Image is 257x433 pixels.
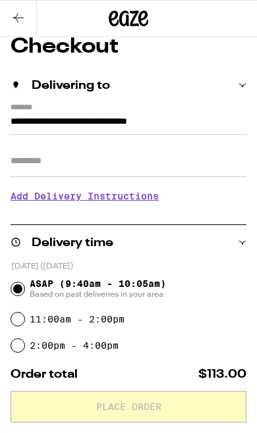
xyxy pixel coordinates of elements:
[11,181,246,211] h3: Add Delivery Instructions
[11,261,246,272] p: [DATE] ([DATE])
[30,278,166,299] span: ASAP (9:40am - 10:05am)
[11,391,246,422] button: Place Order
[32,80,110,91] h2: Delivering to
[198,369,246,380] span: $113.00
[96,402,161,411] span: Place Order
[11,369,78,380] span: Order total
[32,9,59,21] span: Help
[30,340,119,351] label: 2:00pm - 4:00pm
[30,314,125,324] label: 11:00am - 2:00pm
[30,289,166,299] span: Based on past deliveries in your area
[11,36,246,57] h1: Checkout
[32,237,113,249] h2: Delivery time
